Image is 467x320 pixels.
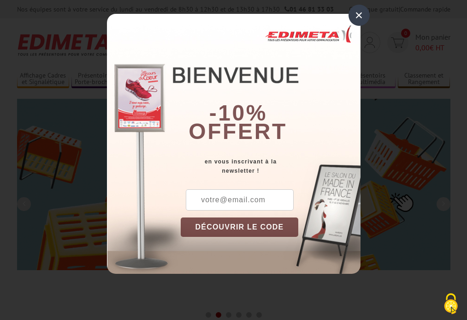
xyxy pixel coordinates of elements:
input: votre@email.com [186,189,294,211]
b: -10% [209,101,267,125]
div: en vous inscrivant à la newsletter ! [181,157,361,175]
button: DÉCOUVRIR LE CODE [181,217,299,237]
img: Cookies (fenêtre modale) [439,292,462,315]
button: Cookies (fenêtre modale) [435,289,467,320]
div: × [349,5,370,26]
font: offert [189,119,287,144]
